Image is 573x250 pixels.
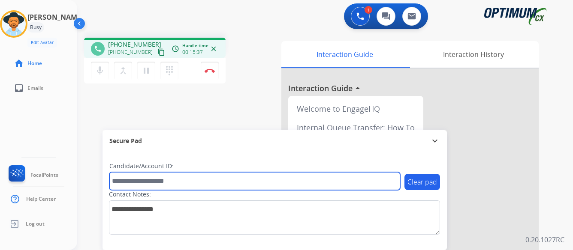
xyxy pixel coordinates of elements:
mat-icon: content_copy [157,48,165,56]
img: avatar [2,12,26,36]
span: Emails [27,85,43,92]
div: Interaction History [408,41,539,68]
span: 00:15:37 [182,49,203,56]
mat-icon: access_time [172,45,179,53]
p: 0.20.1027RC [525,235,564,245]
span: Secure Pad [109,137,142,145]
span: [PHONE_NUMBER] [108,49,153,56]
mat-icon: close [210,45,217,53]
label: Candidate/Account ID: [109,162,174,170]
div: Internal Queue Transfer: How To [292,118,420,137]
mat-icon: merge_type [118,65,128,76]
button: Edit Avatar [27,38,57,48]
h3: [PERSON_NAME] [27,12,83,22]
span: Handle time [182,42,208,49]
mat-icon: phone [94,45,102,53]
span: Help Center [26,196,56,202]
mat-icon: inbox [14,83,24,93]
label: Contact Notes: [109,190,151,199]
mat-icon: mic [95,65,105,76]
span: Home [27,60,42,67]
div: Welcome to EngageHQ [292,99,420,118]
mat-icon: pause [141,65,151,76]
mat-icon: expand_more [430,136,440,146]
a: FocalPoints [7,165,58,185]
span: FocalPoints [30,172,58,179]
span: Log out [26,220,45,227]
span: [PHONE_NUMBER] [108,40,161,49]
img: control [205,68,215,73]
mat-icon: dialpad [164,65,175,76]
mat-icon: home [14,58,24,68]
div: Busy [27,22,44,33]
div: Interaction Guide [281,41,408,68]
div: 1 [365,6,372,14]
button: Clear pad [404,174,440,190]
